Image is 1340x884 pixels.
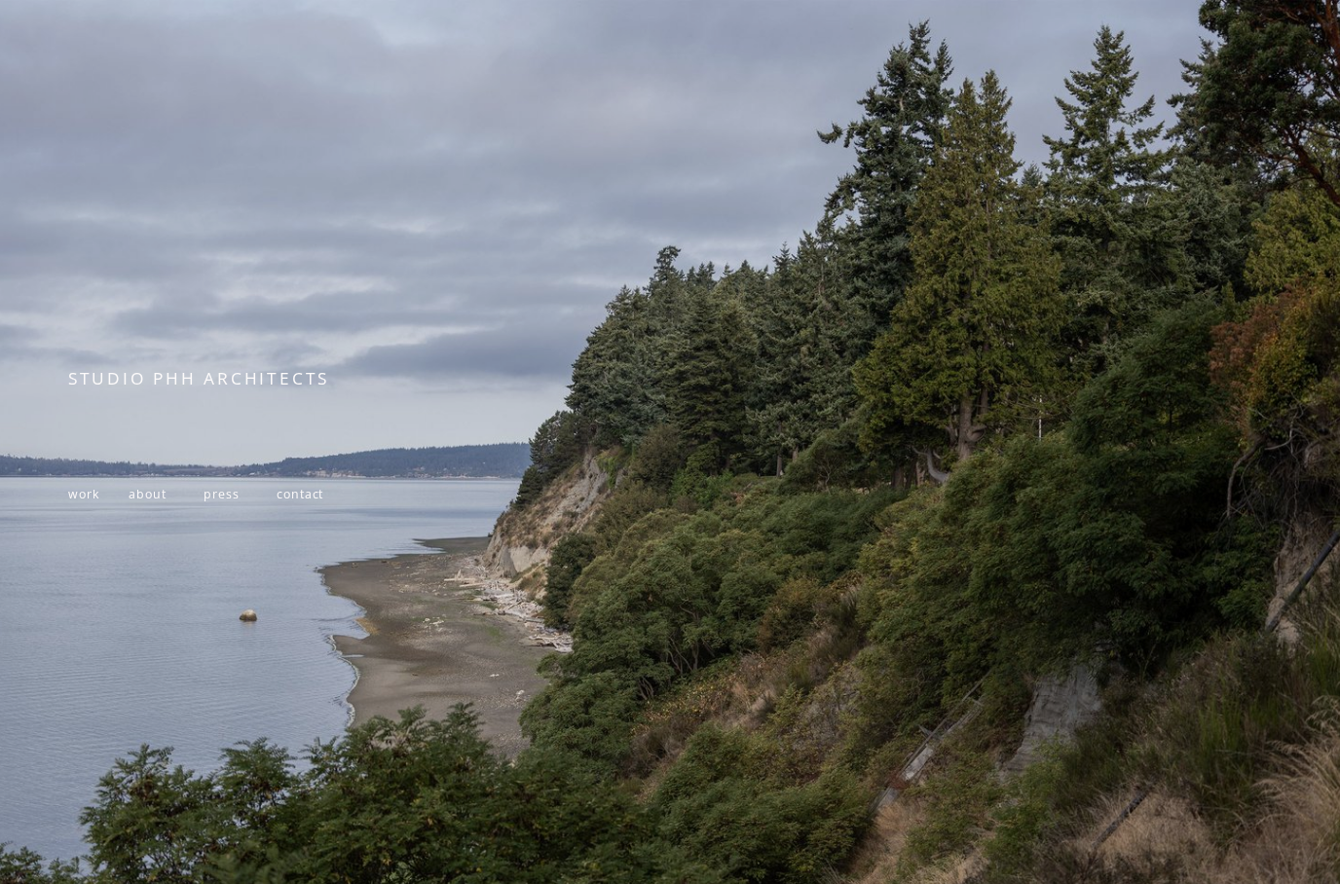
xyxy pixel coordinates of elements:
span: STUDIO PHH ARCHITECTS [68,367,329,389]
a: about [129,486,166,502]
a: work [68,486,98,502]
a: press [204,486,239,502]
a: contact [277,486,323,502]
